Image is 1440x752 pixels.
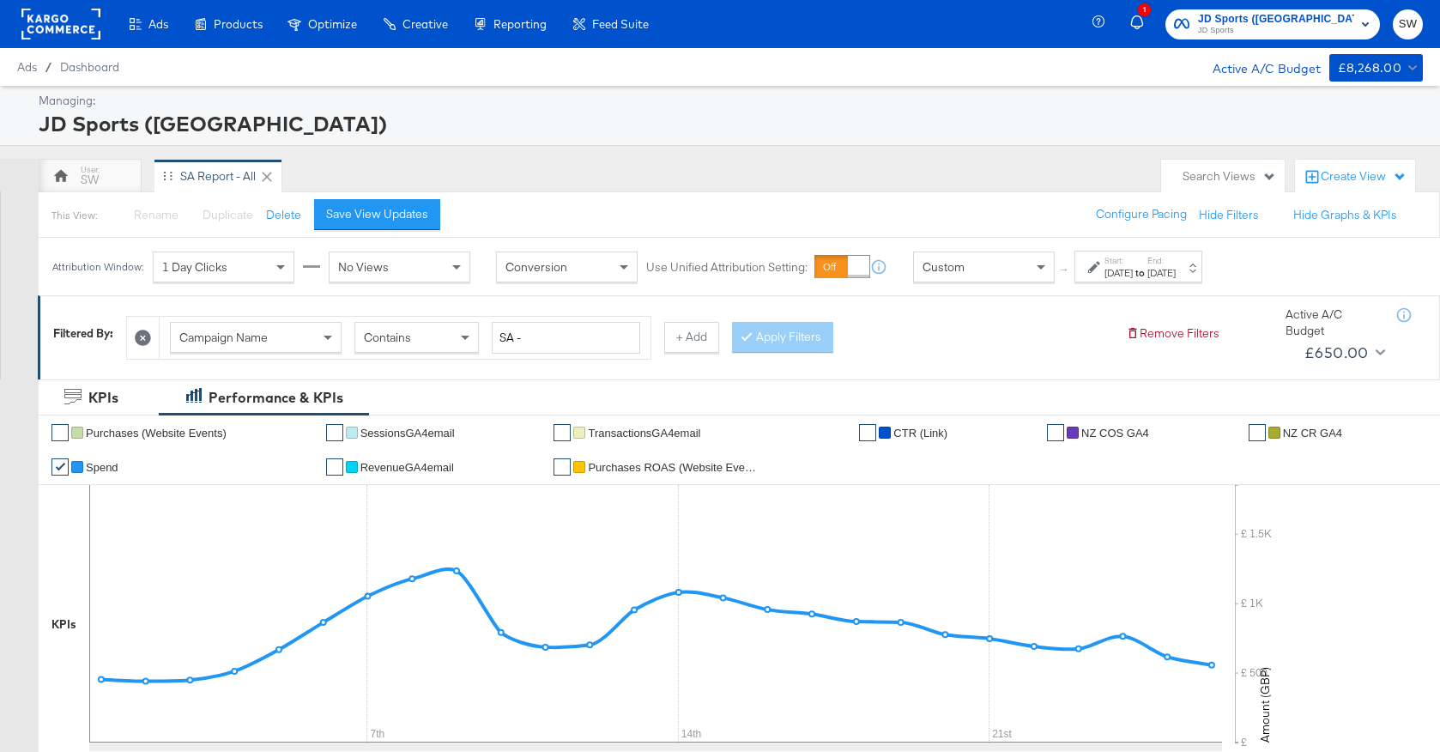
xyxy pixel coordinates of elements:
div: Save View Updates [326,206,428,222]
div: JD Sports ([GEOGRAPHIC_DATA]) [39,109,1419,138]
div: KPIs [88,388,118,408]
div: SA Report - All [180,168,256,185]
div: KPIs [51,616,76,633]
a: ✔ [326,424,343,441]
text: Amount (GBP) [1257,667,1273,743]
input: Enter a search term [492,322,640,354]
span: Purchases ROAS (Website Events) [588,461,759,474]
span: Conversion [505,259,567,275]
a: ✔ [51,458,69,476]
span: Contains [364,330,411,345]
span: / [37,60,60,74]
button: JD Sports ([GEOGRAPHIC_DATA])JD Sports [1165,9,1380,39]
button: Configure Pacing [1084,199,1199,230]
button: Hide Filters [1199,207,1259,223]
div: [DATE] [1147,266,1176,280]
div: Performance & KPIs [209,388,343,408]
span: TransactionsGA4email [588,427,700,440]
div: Filtered By: [53,325,113,342]
div: Drag to reorder tab [163,171,172,180]
div: Managing: [39,93,1419,109]
div: Active A/C Budget [1195,54,1321,80]
span: Spend [86,461,118,474]
a: ✔ [1047,424,1064,441]
button: 1 [1128,8,1157,41]
label: End: [1147,255,1176,266]
span: CTR (Link) [893,427,947,440]
span: Duplicate [203,207,253,222]
div: This View: [51,209,97,222]
div: Active A/C Budget [1286,306,1380,338]
span: No Views [338,259,389,275]
button: + Add [664,322,719,353]
span: Rename [134,207,178,222]
button: Remove Filters [1126,325,1219,342]
span: Feed Suite [592,17,649,31]
label: Start: [1104,255,1133,266]
a: ✔ [1249,424,1266,441]
span: Ads [148,17,168,31]
div: Create View [1321,168,1407,185]
span: SessionsGA4email [360,427,455,440]
button: Save View Updates [314,199,440,230]
span: NZ CR GA4 [1283,427,1342,440]
span: Reporting [493,17,547,31]
a: ✔ [859,424,876,441]
button: Delete [266,207,301,223]
button: Hide Graphs & KPIs [1293,207,1397,223]
a: ✔ [554,458,571,476]
a: ✔ [326,458,343,476]
div: £650.00 [1304,340,1369,366]
div: SW [81,172,99,188]
span: NZ COS GA4 [1081,427,1149,440]
span: Custom [923,259,965,275]
span: Ads [17,60,37,74]
button: £650.00 [1298,339,1389,367]
span: Products [214,17,263,31]
button: SW [1393,9,1423,39]
span: RevenueGA4email [360,461,454,474]
div: Search Views [1183,168,1276,185]
span: Campaign Name [179,330,268,345]
span: SW [1400,15,1416,34]
div: [DATE] [1104,266,1133,280]
a: Dashboard [60,60,119,74]
span: Purchases (Website Events) [86,427,227,440]
span: JD Sports ([GEOGRAPHIC_DATA]) [1198,10,1354,28]
strong: to [1133,266,1147,279]
a: ✔ [51,424,69,441]
button: £8,268.00 [1329,54,1423,82]
span: 1 Day Clicks [162,259,227,275]
label: Use Unified Attribution Setting: [646,259,808,276]
div: Attribution Window: [51,261,144,273]
div: 1 [1138,3,1151,16]
span: ↑ [1056,267,1073,273]
span: Creative [402,17,448,31]
span: Optimize [308,17,357,31]
div: £8,268.00 [1338,58,1402,79]
span: JD Sports [1198,24,1354,38]
a: ✔ [554,424,571,441]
